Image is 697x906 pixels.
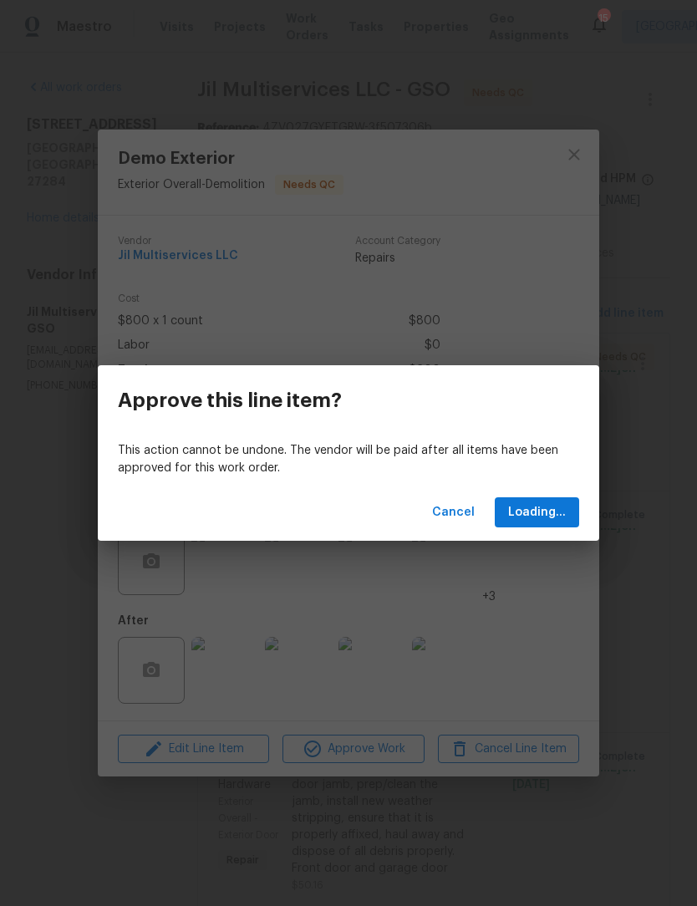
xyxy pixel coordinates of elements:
span: Cancel [432,502,475,523]
p: This action cannot be undone. The vendor will be paid after all items have been approved for this... [118,442,579,477]
button: Cancel [425,497,481,528]
h3: Approve this line item? [118,389,342,412]
button: Loading... [495,497,579,528]
span: Loading... [508,502,566,523]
